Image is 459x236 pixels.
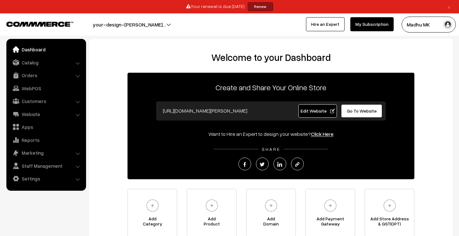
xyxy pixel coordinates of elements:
a: Hire an Expert [306,17,345,31]
a: Click Here [311,131,333,137]
a: Go To Website [341,104,382,118]
a: Customers [8,95,84,107]
span: Add Store Address & GST(OPT) [365,216,414,229]
p: Create and Share Your Online Store [127,82,414,93]
a: Renew [248,2,273,11]
div: Your renewal is due [DATE] [2,2,457,11]
a: COMMMERCE [6,20,62,27]
span: SHARE [259,146,284,152]
button: Madhu MK [402,17,456,33]
a: WebPOS [8,83,84,94]
img: plus.svg [144,197,161,214]
img: user [443,20,453,29]
a: Edit Website [298,104,337,118]
img: plus.svg [322,197,339,214]
a: Orders [8,70,84,81]
a: Catalog [8,57,84,68]
span: Add Category [128,216,177,229]
a: Settings [8,173,84,184]
button: your-design-[PERSON_NAME]… [70,17,188,33]
img: plus.svg [381,197,398,214]
span: Add Product [187,216,236,229]
h2: Welcome to your Dashboard [96,52,446,63]
a: × [445,3,453,11]
a: My Subscription [350,17,394,31]
span: Add Payment Gateway [306,216,355,229]
a: Website [8,108,84,120]
span: Edit Website [301,108,335,114]
img: COMMMERCE [6,22,73,26]
a: Reports [8,134,84,146]
a: Marketing [8,147,84,159]
img: plus.svg [262,197,280,214]
a: Apps [8,121,84,133]
a: Staff Management [8,160,84,172]
div: Want to Hire an Expert to design your website? [127,130,414,138]
span: Go To Website [347,108,377,114]
span: Add Domain [246,216,295,229]
a: Dashboard [8,44,84,55]
img: plus.svg [203,197,221,214]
